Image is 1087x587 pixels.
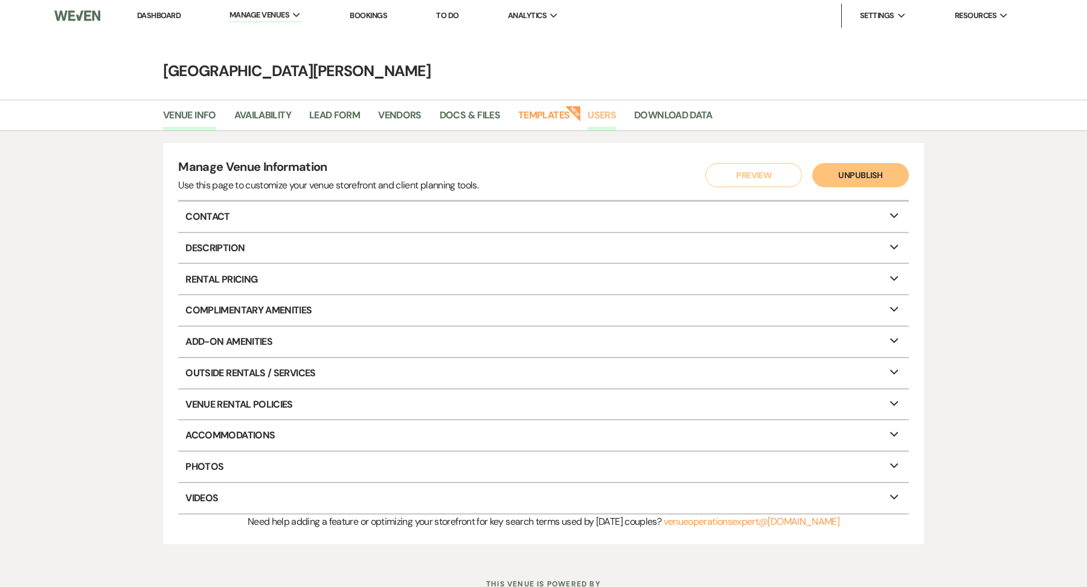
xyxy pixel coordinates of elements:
h4: Manage Venue Information [178,158,478,178]
a: Availability [234,107,291,130]
a: venueoperationsexpert@[DOMAIN_NAME] [664,515,840,528]
span: Analytics [508,10,547,22]
p: Add-On Amenities [178,327,909,357]
p: Description [178,233,909,263]
p: Contact [178,202,909,232]
p: Venue Rental Policies [178,390,909,420]
p: Complimentary Amenities [178,295,909,326]
a: Templates [518,107,569,130]
a: Dashboard [137,10,181,21]
span: Settings [860,10,894,22]
a: Vendors [378,107,422,130]
a: Preview [702,163,799,187]
a: Bookings [350,10,387,21]
strong: New [565,104,582,121]
p: Outside Rentals / Services [178,358,909,388]
button: Unpublish [812,163,909,187]
p: Accommodations [178,420,909,451]
a: Lead Form [309,107,360,130]
a: Users [588,107,616,130]
span: Resources [955,10,996,22]
a: To Do [436,10,458,21]
img: Weven Logo [54,3,100,28]
p: Videos [178,483,909,513]
h4: [GEOGRAPHIC_DATA][PERSON_NAME] [109,60,978,82]
a: Docs & Files [440,107,500,130]
button: Preview [705,163,802,187]
div: Use this page to customize your venue storefront and client planning tools. [178,178,478,193]
p: Photos [178,452,909,482]
p: Rental Pricing [178,264,909,294]
span: Need help adding a feature or optimizing your storefront for key search terms used by [DATE] coup... [248,515,661,528]
a: Download Data [634,107,713,130]
a: Venue Info [163,107,216,130]
span: Manage Venues [229,9,289,21]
